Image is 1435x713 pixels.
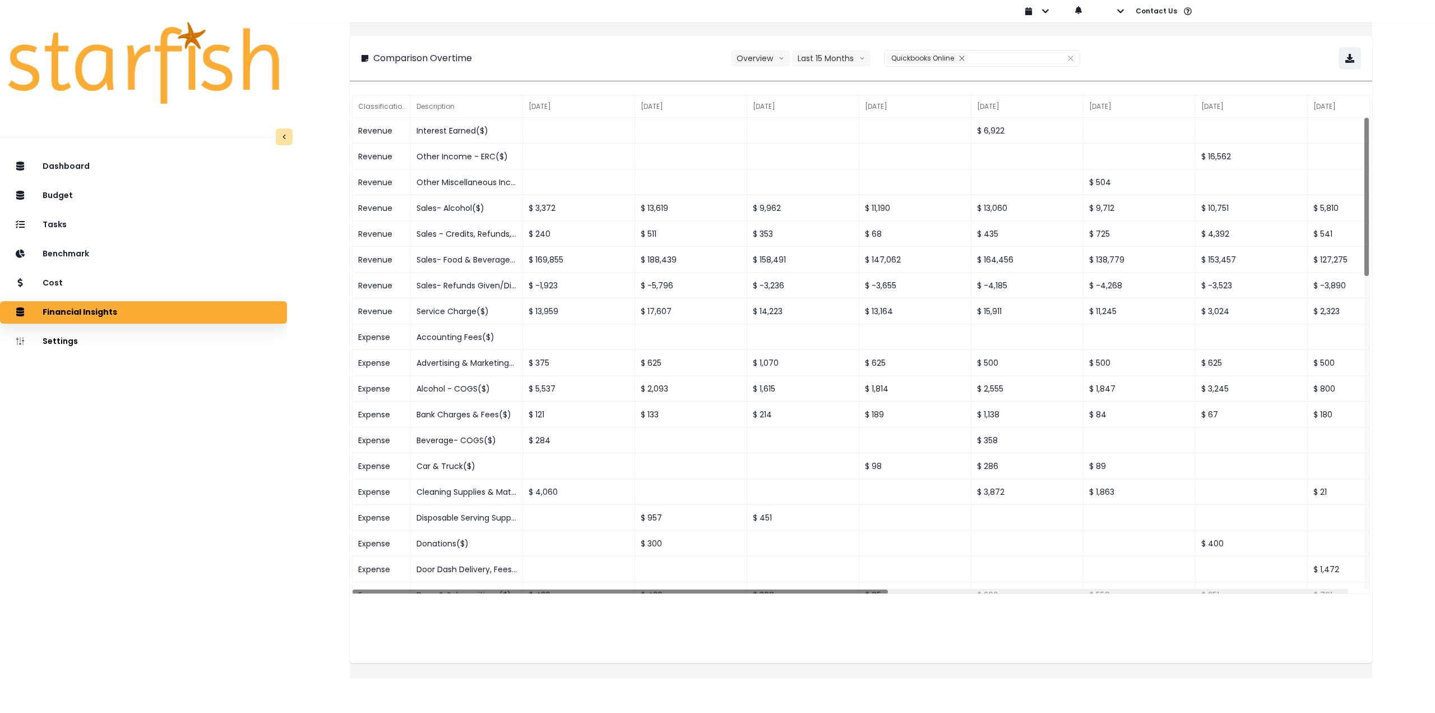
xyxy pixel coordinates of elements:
div: $ 5,537 [523,376,635,402]
div: $ 13,060 [971,195,1084,221]
div: [DATE] [635,95,747,118]
div: Description [411,95,523,118]
div: $ 84 [1084,402,1196,427]
div: Expense [353,531,411,556]
button: Last 15 Monthsarrow down line [792,50,871,67]
div: $ 169,855 [523,247,635,273]
div: Expense [353,556,411,582]
div: $ 188,439 [635,247,747,273]
div: $ 1,814 [859,376,971,402]
p: Dashboard [43,162,90,171]
div: $ 4,392 [1196,221,1308,247]
div: Car & Truck($) [411,453,523,479]
div: Revenue [353,298,411,324]
div: Classification [353,95,411,118]
div: $ 13,959 [523,298,635,324]
div: Revenue [353,118,411,144]
div: Donations($) [411,531,523,556]
div: Quickbooks Online [887,53,968,64]
div: $ 284 [523,427,635,453]
div: $ 16,562 [1196,144,1308,169]
div: $ 6,922 [971,118,1084,144]
div: $ 65 [859,582,971,608]
button: Remove [956,53,968,64]
div: [DATE] [523,95,635,118]
div: Revenue [353,247,411,273]
p: Benchmark [43,249,89,259]
div: $ 180 [1308,402,1420,427]
div: $ 9,712 [1084,195,1196,221]
div: $ 14,223 [747,298,859,324]
div: $ 300 [635,531,747,556]
div: Other Income - ERC($) [411,144,523,169]
div: $ -3,236 [747,273,859,298]
div: Alcohol - COGS($) [411,376,523,402]
div: $ 625 [1196,350,1308,376]
div: $ 13,164 [859,298,971,324]
svg: arrow down line [859,53,865,64]
svg: close [959,55,965,62]
div: $ 3,245 [1196,376,1308,402]
p: Tasks [43,220,67,229]
div: $ -1,923 [523,273,635,298]
div: Service Charge($) [411,298,523,324]
p: Budget [43,191,73,200]
div: $ 189 [859,402,971,427]
svg: arrow down line [779,53,784,64]
div: Revenue [353,221,411,247]
div: $ 353 [747,221,859,247]
div: $ 500 [1084,350,1196,376]
div: $ 133 [635,402,747,427]
div: Expense [353,427,411,453]
div: [DATE] [1196,95,1308,118]
div: [DATE] [1084,95,1196,118]
p: Cost [43,278,63,288]
div: $ 1,847 [1084,376,1196,402]
div: $ 98 [859,453,971,479]
div: Expense [353,324,411,350]
div: Sales - Credits, Refunds, Gift Cards($) [411,221,523,247]
div: Other Miscellaneous Income($) [411,169,523,195]
div: Disposable Serving Supplies- COGS($) [411,505,523,531]
div: Dues & Subscrpitions($) [411,582,523,608]
button: Overviewarrow down line [731,50,790,67]
div: $ 500 [1308,350,1420,376]
div: $ 13,619 [635,195,747,221]
div: $ 500 [971,350,1084,376]
div: Bank Charges & Fees($) [411,402,523,427]
div: Beverage- COGS($) [411,427,523,453]
div: $ 1,070 [747,350,859,376]
div: $ 5,810 [1308,195,1420,221]
div: $ 11,190 [859,195,971,221]
div: $ 435 [971,221,1084,247]
div: Revenue [353,144,411,169]
svg: close [1067,55,1074,62]
div: $ 147,062 [859,247,971,273]
div: $ 2,555 [971,376,1084,402]
div: $ 1,863 [1084,479,1196,505]
div: $ 625 [859,350,971,376]
div: Expense [353,505,411,531]
p: Comparison Overtime [373,52,472,65]
div: $ 725 [1084,221,1196,247]
div: $ 153,457 [1196,247,1308,273]
div: $ 800 [1308,376,1420,402]
div: $ 251 [1196,582,1308,608]
div: $ 541 [1308,221,1420,247]
div: $ -4,185 [971,273,1084,298]
div: Sales- Alcohol($) [411,195,523,221]
div: $ 3,372 [523,195,635,221]
div: $ 68 [859,221,971,247]
div: $ 138,779 [1084,247,1196,273]
div: $ 375 [523,350,635,376]
div: $ 158,491 [747,247,859,273]
div: $ -3,655 [859,273,971,298]
div: Expense [353,402,411,427]
div: Expense [353,376,411,402]
div: $ 21 [1308,479,1420,505]
div: $ 358 [971,427,1084,453]
div: [DATE] [859,95,971,118]
div: $ 3,872 [971,479,1084,505]
div: Expense [353,479,411,505]
div: Expense [353,350,411,376]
